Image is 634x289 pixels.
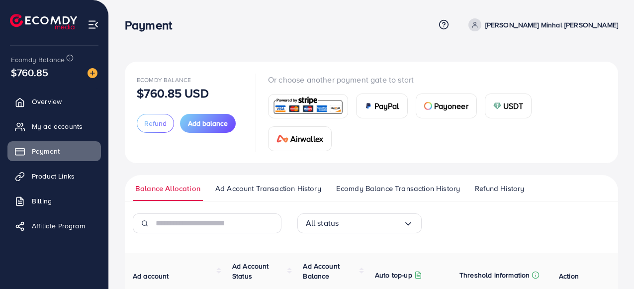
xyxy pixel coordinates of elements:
a: Affiliate Program [7,216,101,236]
span: Ad account [133,271,169,281]
span: Refund [144,118,167,128]
span: Ecomdy Balance [137,76,191,84]
a: Payment [7,141,101,161]
span: Ecomdy Balance Transaction History [336,183,460,194]
button: Add balance [180,114,236,133]
a: cardUSDT [485,94,532,118]
img: card [424,102,432,110]
img: card [276,135,288,143]
span: Balance Allocation [135,183,200,194]
a: cardPayPal [356,94,408,118]
span: PayPal [374,100,399,112]
span: USDT [503,100,524,112]
p: Threshold information [459,269,530,281]
a: cardPayoneer [416,94,477,118]
img: logo [10,14,77,29]
img: image [88,68,97,78]
button: Refund [137,114,174,133]
a: cardAirwallex [268,126,332,151]
span: Product Links [32,171,75,181]
span: Payment [32,146,60,156]
a: Overview [7,92,101,111]
span: Ad Account Balance [303,261,340,281]
img: card [272,96,345,117]
span: Ad Account Status [232,261,269,281]
a: card [268,94,348,118]
span: Affiliate Program [32,221,85,231]
img: card [493,102,501,110]
span: Payoneer [434,100,468,112]
span: Airwallex [290,133,323,145]
span: Billing [32,196,52,206]
a: Product Links [7,166,101,186]
a: Billing [7,191,101,211]
p: Or choose another payment gate to start [268,74,606,86]
div: Search for option [297,213,422,233]
p: Auto top-up [375,269,412,281]
a: [PERSON_NAME] Minhal [PERSON_NAME] [464,18,618,31]
span: My ad accounts [32,121,83,131]
span: Ecomdy Balance [11,55,65,65]
span: Add balance [188,118,228,128]
img: menu [88,19,99,30]
span: $760.85 [11,65,48,80]
img: card [364,102,372,110]
span: Action [559,271,579,281]
p: [PERSON_NAME] Minhal [PERSON_NAME] [485,19,618,31]
span: Refund History [475,183,524,194]
p: $760.85 USD [137,87,209,99]
span: Ad Account Transaction History [215,183,321,194]
input: Search for option [339,215,403,231]
h3: Payment [125,18,180,32]
span: Overview [32,96,62,106]
span: All status [306,215,339,231]
a: My ad accounts [7,116,101,136]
